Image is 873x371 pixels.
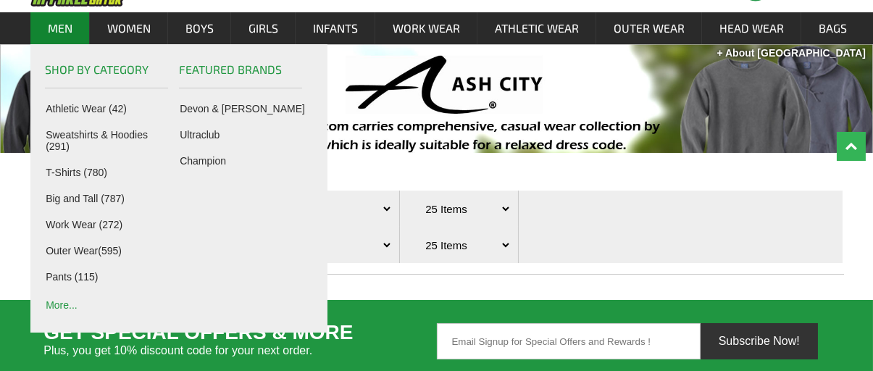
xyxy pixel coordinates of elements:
a: Boys [169,12,230,44]
a: Athletic Wear [478,12,596,44]
a: Athletic Wear (42) [46,103,173,114]
button: Subscribe Now! [701,323,818,359]
h3: Shop by Category [45,59,168,88]
a: Girls [232,12,295,44]
a: Outer Wear [597,12,701,44]
a: T-Shirts (780) [46,167,173,178]
a: Sweatshirts & Hoodies (291) [46,129,173,152]
a: Devon & [PERSON_NAME] [180,103,307,114]
a: Ultraclub [180,129,307,141]
a: Infants [296,12,375,44]
a: Champion [180,155,307,167]
input: Email Signup for Special Offers and Rewards ! [437,323,701,359]
div: + About [GEOGRAPHIC_DATA] [717,46,866,60]
h3: Get Special Offers & More [43,323,436,359]
span: Plus, you get 10% discount code for your next order. [43,341,436,359]
a: More... [46,297,173,311]
a: Work Wear (272) [46,219,173,230]
a: Outer Wear(595) [46,245,173,257]
a: Men [31,12,89,44]
a: Work Wear [376,12,477,44]
a: Head Wear [703,12,801,44]
a: Women [91,12,167,44]
a: Top [837,132,866,161]
a: Pants (115) [46,271,173,283]
h3: Featured Brands [179,59,302,88]
a: Big and Tall (787) [46,193,173,204]
a: Bags [802,12,864,44]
